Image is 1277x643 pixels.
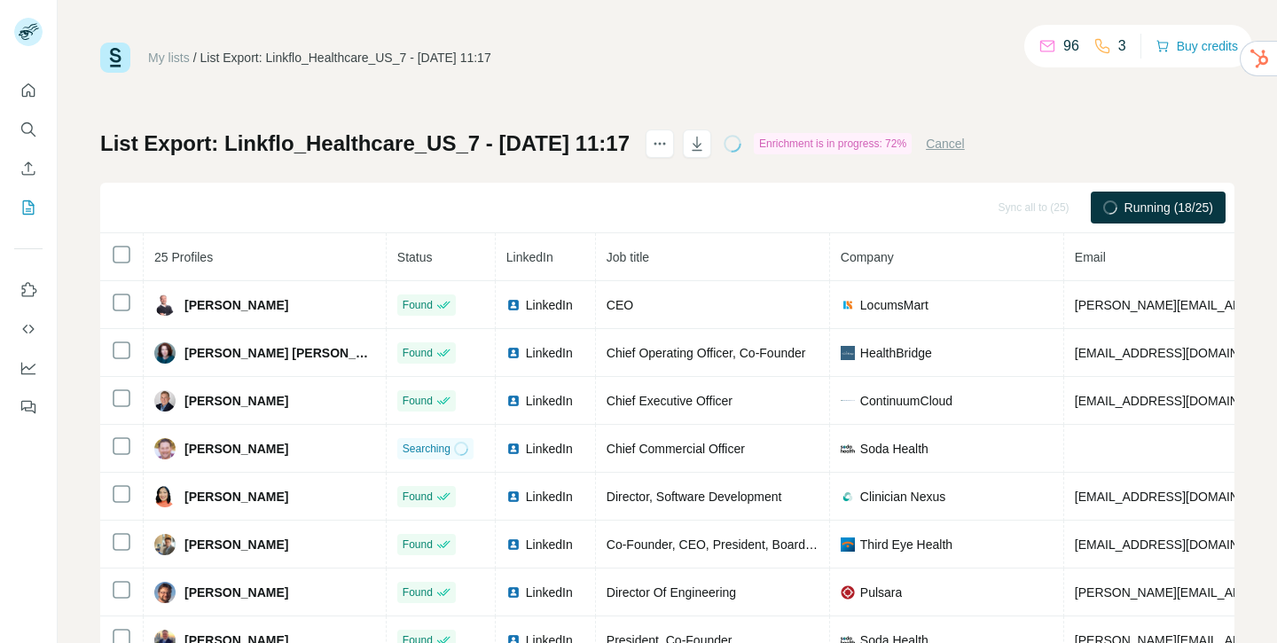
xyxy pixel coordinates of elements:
[860,440,928,458] span: Soda Health
[14,274,43,306] button: Use Surfe on LinkedIn
[526,392,573,410] span: LinkedIn
[200,49,491,67] div: List Export: Linkflo_Healthcare_US_7 - [DATE] 11:17
[154,294,176,316] img: Avatar
[397,250,433,264] span: Status
[841,250,894,264] span: Company
[506,585,521,600] img: LinkedIn logo
[506,346,521,360] img: LinkedIn logo
[403,393,433,409] span: Found
[100,129,630,158] h1: List Export: Linkflo_Healthcare_US_7 - [DATE] 11:17
[14,352,43,384] button: Dashboard
[506,442,521,456] img: LinkedIn logo
[154,390,176,412] img: Avatar
[526,296,573,314] span: LinkedIn
[526,344,573,362] span: LinkedIn
[506,394,521,408] img: LinkedIn logo
[506,537,521,552] img: LinkedIn logo
[403,489,433,505] span: Found
[14,153,43,184] button: Enrich CSV
[403,537,433,553] span: Found
[841,537,855,552] img: company-logo
[607,585,736,600] span: Director Of Engineering
[607,298,633,312] span: CEO
[193,49,197,67] li: /
[154,486,176,507] img: Avatar
[607,394,733,408] span: Chief Executive Officer
[754,133,912,154] div: Enrichment is in progress: 72%
[506,250,553,264] span: LinkedIn
[526,536,573,553] span: LinkedIn
[184,392,288,410] span: [PERSON_NAME]
[841,585,855,600] img: company-logo
[403,441,450,457] span: Searching
[1118,35,1126,57] p: 3
[403,297,433,313] span: Found
[1075,250,1106,264] span: Email
[607,442,745,456] span: Chief Commercial Officer
[14,391,43,423] button: Feedback
[841,442,855,456] img: company-logo
[860,296,928,314] span: LocumsMart
[148,51,190,65] a: My lists
[607,250,649,264] span: Job title
[184,344,375,362] span: [PERSON_NAME] [PERSON_NAME]
[184,488,288,506] span: [PERSON_NAME]
[154,534,176,555] img: Avatar
[646,129,674,158] button: actions
[14,114,43,145] button: Search
[841,298,855,312] img: company-logo
[14,192,43,223] button: My lists
[841,346,855,360] img: company-logo
[526,440,573,458] span: LinkedIn
[184,584,288,601] span: [PERSON_NAME]
[926,135,965,153] button: Cancel
[1156,34,1238,59] button: Buy credits
[154,342,176,364] img: Avatar
[403,584,433,600] span: Found
[607,537,921,552] span: Co-Founder, CEO, President, Board of Directors Member
[154,438,176,459] img: Avatar
[1063,35,1079,57] p: 96
[1124,199,1213,216] span: Running (18/25)
[506,298,521,312] img: LinkedIn logo
[14,313,43,345] button: Use Surfe API
[14,74,43,106] button: Quick start
[607,490,782,504] span: Director, Software Development
[154,250,213,264] span: 25 Profiles
[506,490,521,504] img: LinkedIn logo
[526,488,573,506] span: LinkedIn
[860,392,952,410] span: ContinuumCloud
[184,536,288,553] span: [PERSON_NAME]
[860,488,945,506] span: Clinician Nexus
[841,490,855,504] img: company-logo
[860,584,902,601] span: Pulsara
[860,536,952,553] span: Third Eye Health
[860,344,932,362] span: HealthBridge
[100,43,130,73] img: Surfe Logo
[184,440,288,458] span: [PERSON_NAME]
[841,400,855,402] img: company-logo
[526,584,573,601] span: LinkedIn
[403,345,433,361] span: Found
[154,582,176,603] img: Avatar
[184,296,288,314] span: [PERSON_NAME]
[607,346,806,360] span: Chief Operating Officer, Co-Founder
